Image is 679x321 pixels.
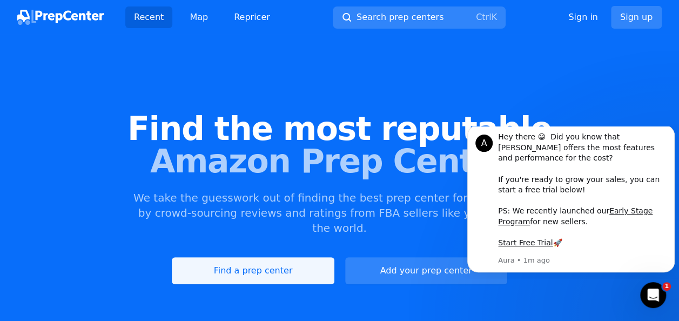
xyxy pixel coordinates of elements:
span: Find the most reputable [17,112,662,145]
a: Start Free Trial [35,112,90,121]
iframe: Intercom live chat [640,282,666,308]
a: Find a prep center [172,257,334,284]
a: Repricer [225,6,279,28]
iframe: Intercom notifications message [463,126,679,279]
div: Profile image for Aura [12,8,30,25]
a: Sign in [568,11,598,24]
span: Search prep centers [357,11,443,24]
a: Recent [125,6,172,28]
b: 🚀 [90,112,99,121]
button: Search prep centersCtrlK [333,6,506,29]
a: Sign up [611,6,662,29]
div: Hey there 😀 Did you know that [PERSON_NAME] offers the most features and performance for the cost... [35,5,204,122]
span: Amazon Prep Centers [17,145,662,177]
a: Add your prep center [345,257,507,284]
kbd: K [491,12,497,22]
img: PrepCenter [17,10,104,25]
div: Message content [35,5,204,128]
p: Message from Aura, sent 1m ago [35,129,204,139]
span: 1 [662,282,671,291]
p: We take the guesswork out of finding the best prep center for your business by crowd-sourcing rev... [132,190,547,236]
kbd: Ctrl [476,12,491,22]
a: Map [181,6,217,28]
a: Early Stage Program [35,80,190,99]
